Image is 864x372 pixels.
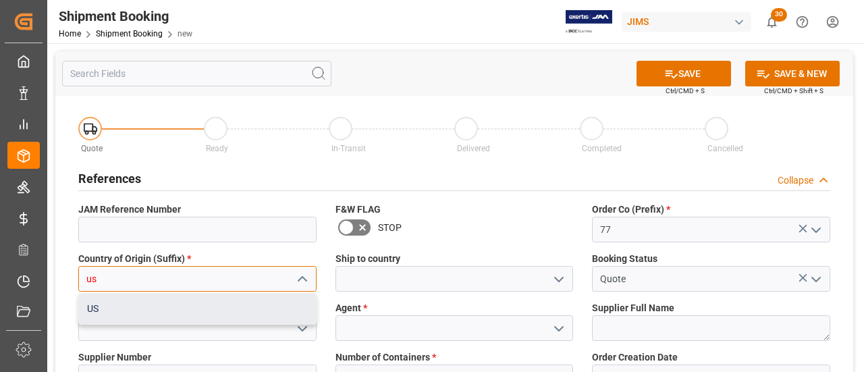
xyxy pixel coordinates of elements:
div: Collapse [778,174,813,188]
button: SAVE & NEW [745,61,840,86]
span: Delivered [457,144,490,153]
div: JIMS [622,12,751,32]
span: Supplier Full Name [592,301,674,315]
input: Search Fields [62,61,331,86]
button: open menu [548,269,568,290]
span: Booking Status [592,252,657,266]
a: Home [59,29,81,38]
input: Type to search/select [78,266,317,292]
div: Shipment Booking [59,6,192,26]
img: Exertis%20JAM%20-%20Email%20Logo.jpg_1722504956.jpg [566,10,612,34]
button: open menu [805,269,825,290]
span: Quote [81,144,103,153]
button: open menu [548,318,568,339]
span: Order Co (Prefix) [592,203,670,217]
span: STOP [378,221,402,235]
div: US [79,294,316,324]
span: Ctrl/CMD + Shift + S [764,86,823,96]
span: Completed [582,144,622,153]
span: F&W FLAG [335,203,381,217]
span: Agent [335,301,367,315]
button: open menu [291,318,311,339]
span: Number of Containers [335,350,436,365]
span: Ready [206,144,228,153]
button: close menu [291,269,311,290]
span: Cancelled [707,144,743,153]
button: Help Center [787,7,817,37]
span: JAM Reference Number [78,203,181,217]
span: Country of Origin (Suffix) [78,252,191,266]
button: open menu [805,219,825,240]
span: Ship to country [335,252,400,266]
h2: References [78,169,141,188]
a: Shipment Booking [96,29,163,38]
button: show 30 new notifications [757,7,787,37]
button: SAVE [637,61,731,86]
span: In-Transit [331,144,366,153]
span: Supplier Number [78,350,151,365]
span: Order Creation Date [592,350,678,365]
button: JIMS [622,9,757,34]
span: 30 [771,8,787,22]
span: Ctrl/CMD + S [666,86,705,96]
